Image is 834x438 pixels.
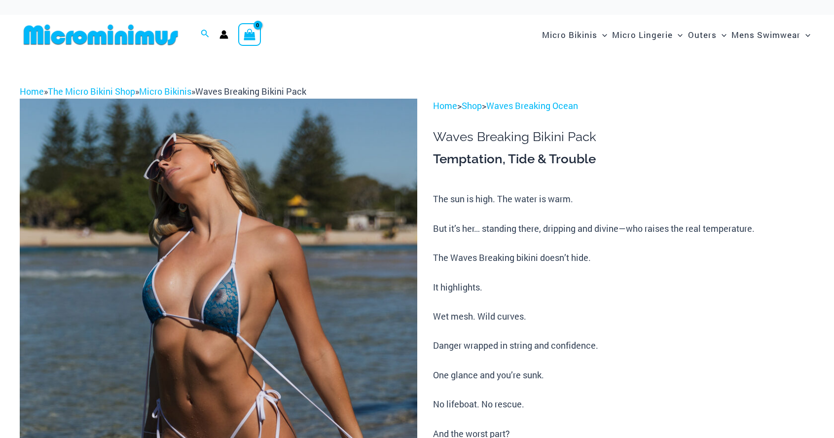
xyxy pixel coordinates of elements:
[686,20,729,50] a: OutersMenu ToggleMenu Toggle
[538,18,814,51] nav: Site Navigation
[219,30,228,39] a: Account icon link
[139,85,191,97] a: Micro Bikinis
[433,129,814,145] h1: Waves Breaking Bikini Pack
[688,22,717,47] span: Outers
[433,100,457,111] a: Home
[673,22,683,47] span: Menu Toggle
[731,22,800,47] span: Mens Swimwear
[486,100,578,111] a: Waves Breaking Ocean
[542,22,597,47] span: Micro Bikinis
[540,20,610,50] a: Micro BikinisMenu ToggleMenu Toggle
[729,20,813,50] a: Mens SwimwearMenu ToggleMenu Toggle
[610,20,685,50] a: Micro LingerieMenu ToggleMenu Toggle
[201,28,210,41] a: Search icon link
[48,85,135,97] a: The Micro Bikini Shop
[238,23,261,46] a: View Shopping Cart, empty
[612,22,673,47] span: Micro Lingerie
[717,22,726,47] span: Menu Toggle
[195,85,306,97] span: Waves Breaking Bikini Pack
[20,24,182,46] img: MM SHOP LOGO FLAT
[597,22,607,47] span: Menu Toggle
[433,99,814,113] p: > >
[462,100,482,111] a: Shop
[20,85,306,97] span: » » »
[20,85,44,97] a: Home
[433,151,814,168] h3: Temptation, Tide & Trouble
[800,22,810,47] span: Menu Toggle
